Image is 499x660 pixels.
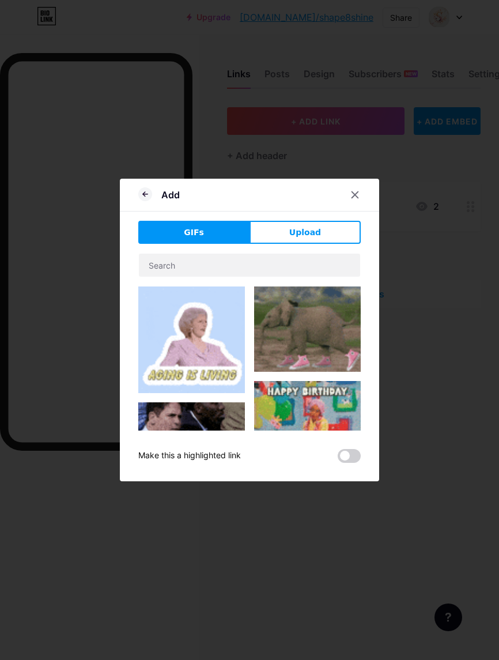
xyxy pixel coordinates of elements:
[254,286,361,372] img: Gihpy
[184,227,204,239] span: GIFs
[289,227,321,239] span: Upload
[138,449,241,463] div: Make this a highlighted link
[254,381,361,462] img: Gihpy
[139,254,360,277] input: Search
[138,286,245,393] img: Gihpy
[250,221,361,244] button: Upload
[138,221,250,244] button: GIFs
[161,188,180,202] div: Add
[138,402,245,464] img: Gihpy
